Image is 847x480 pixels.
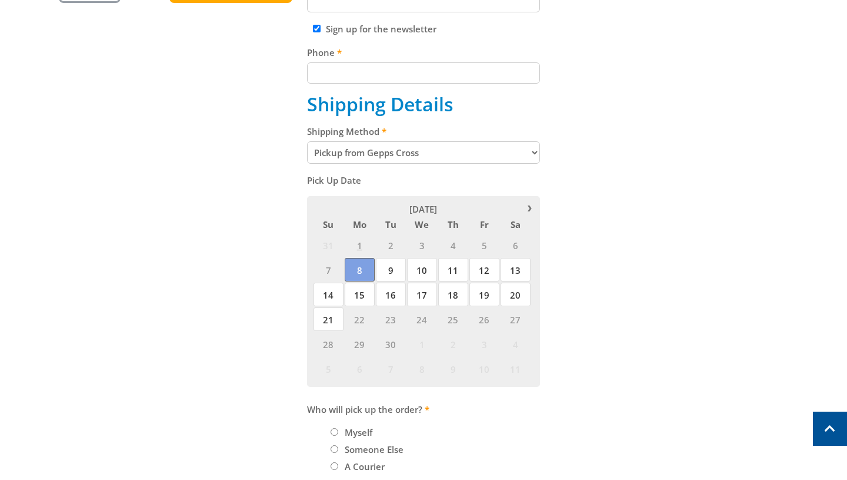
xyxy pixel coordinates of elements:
[469,258,499,282] span: 12
[314,307,344,331] span: 21
[314,357,344,380] span: 5
[307,62,541,84] input: Please enter your telephone number.
[469,283,499,306] span: 19
[501,357,531,380] span: 11
[307,124,541,138] label: Shipping Method
[376,307,406,331] span: 23
[469,332,499,356] span: 3
[376,357,406,380] span: 7
[407,332,437,356] span: 1
[331,462,338,470] input: Please select who will pick up the order.
[376,233,406,257] span: 2
[345,258,375,282] span: 8
[438,233,468,257] span: 4
[314,233,344,257] span: 31
[407,283,437,306] span: 17
[307,173,541,187] label: Pick Up Date
[407,307,437,331] span: 24
[376,332,406,356] span: 30
[326,23,436,35] label: Sign up for the newsletter
[438,332,468,356] span: 2
[376,258,406,282] span: 9
[345,357,375,380] span: 6
[501,307,531,331] span: 27
[376,283,406,306] span: 16
[501,233,531,257] span: 6
[314,332,344,356] span: 28
[469,217,499,232] span: Fr
[407,217,437,232] span: We
[341,422,376,442] label: Myself
[438,307,468,331] span: 25
[307,141,541,164] select: Please select a shipping method.
[409,203,437,215] span: [DATE]
[438,283,468,306] span: 18
[501,283,531,306] span: 20
[501,258,531,282] span: 13
[314,283,344,306] span: 14
[341,456,389,476] label: A Courier
[407,258,437,282] span: 10
[438,217,468,232] span: Th
[307,93,541,115] h2: Shipping Details
[345,217,375,232] span: Mo
[438,357,468,380] span: 9
[345,283,375,306] span: 15
[376,217,406,232] span: Tu
[345,233,375,257] span: 1
[307,402,541,416] label: Who will pick up the order?
[501,332,531,356] span: 4
[345,307,375,331] span: 22
[407,233,437,257] span: 3
[438,258,468,282] span: 11
[501,217,531,232] span: Sa
[407,357,437,380] span: 8
[331,428,338,436] input: Please select who will pick up the order.
[314,258,344,282] span: 7
[341,439,408,459] label: Someone Else
[307,45,541,59] label: Phone
[314,217,344,232] span: Su
[331,445,338,453] input: Please select who will pick up the order.
[345,332,375,356] span: 29
[469,357,499,380] span: 10
[469,307,499,331] span: 26
[469,233,499,257] span: 5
